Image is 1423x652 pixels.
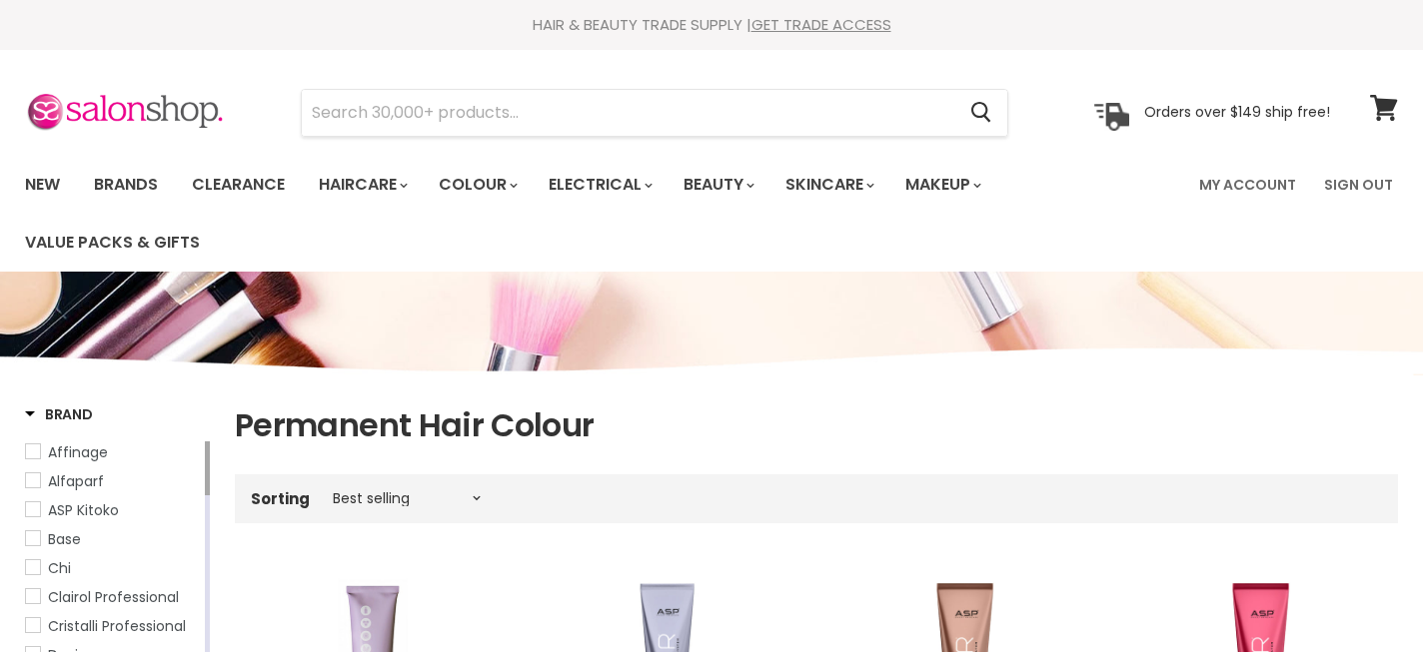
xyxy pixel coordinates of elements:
span: Alfaparf [48,471,104,491]
span: ASP Kitoko [48,500,119,520]
a: Value Packs & Gifts [10,222,215,264]
label: Sorting [251,490,310,507]
a: Haircare [304,164,420,206]
a: Brands [79,164,173,206]
a: Alfaparf [25,470,201,492]
a: Affinage [25,441,201,463]
ul: Main menu [10,156,1187,272]
a: Cristalli Professional [25,615,201,637]
input: Search [302,90,954,136]
span: Affinage [48,442,108,462]
p: Orders over $149 ship free! [1144,103,1330,121]
span: Clairol Professional [48,587,179,607]
a: Clearance [177,164,300,206]
a: Beauty [669,164,766,206]
span: Chi [48,558,71,578]
a: New [10,164,75,206]
span: Base [48,529,81,549]
a: Base [25,528,201,550]
h3: Brand [25,404,93,424]
a: Colour [424,164,530,206]
a: Clairol Professional [25,586,201,608]
a: Electrical [534,164,665,206]
a: GET TRADE ACCESS [751,14,891,35]
a: Chi [25,557,201,579]
a: Sign Out [1312,164,1405,206]
a: ASP Kitoko [25,499,201,521]
h1: Permanent Hair Colour [235,404,1398,446]
a: Skincare [770,164,886,206]
a: My Account [1187,164,1308,206]
span: Cristalli Professional [48,616,186,636]
button: Search [954,90,1007,136]
form: Product [301,89,1008,137]
a: Makeup [890,164,993,206]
